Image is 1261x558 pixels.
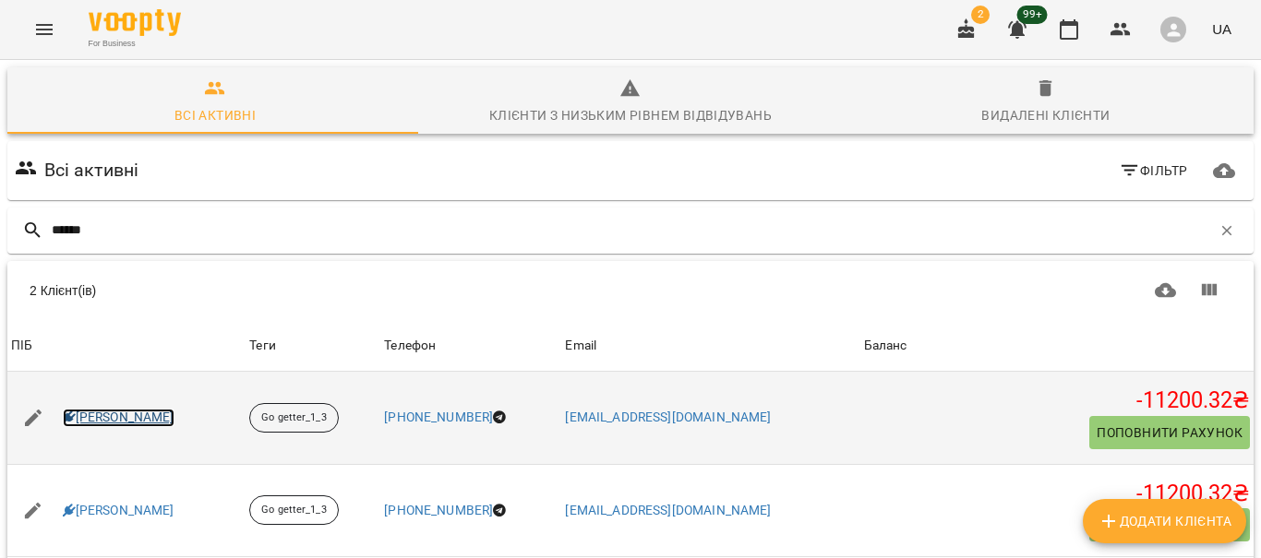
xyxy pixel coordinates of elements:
[384,410,493,424] a: [PHONE_NUMBER]
[1083,499,1246,543] button: Додати клієнта
[864,386,1250,415] h5: -11200.32 ₴
[1089,416,1250,449] button: Поповнити рахунок
[249,403,338,433] div: Go getter_1_3
[22,7,66,52] button: Menu
[384,335,558,357] span: Телефон
[174,104,256,126] div: Всі активні
[89,38,181,50] span: For Business
[489,104,772,126] div: Клієнти з низьким рівнем відвідувань
[1187,268,1231,313] button: Показати колонки
[864,480,1250,508] h5: -11200.32 ₴
[249,495,338,525] div: Go getter_1_3
[565,335,596,357] div: Sort
[44,156,139,184] h6: Всі активні
[565,335,856,357] span: Email
[565,410,771,424] a: [EMAIL_ADDRESS][DOMAIN_NAME]
[971,6,990,24] span: 2
[1144,268,1188,313] button: Завантажити CSV
[864,335,907,357] div: Sort
[11,335,32,357] div: ПІБ
[1098,510,1231,532] span: Додати клієнта
[384,335,436,357] div: Sort
[1119,160,1188,182] span: Фільтр
[63,409,174,427] a: [PERSON_NAME]
[864,335,1250,357] span: Баланс
[1212,19,1231,39] span: UA
[89,9,181,36] img: Voopty Logo
[30,281,620,300] div: 2 Клієнт(ів)
[981,104,1110,126] div: Видалені клієнти
[11,335,242,357] span: ПІБ
[63,502,174,520] a: [PERSON_NAME]
[864,335,907,357] div: Баланс
[565,335,596,357] div: Email
[565,503,771,517] a: [EMAIL_ADDRESS][DOMAIN_NAME]
[249,335,377,357] div: Теги
[384,503,493,517] a: [PHONE_NUMBER]
[384,335,436,357] div: Телефон
[7,261,1254,320] div: Table Toolbar
[261,503,326,518] p: Go getter_1_3
[261,410,326,426] p: Go getter_1_3
[1017,6,1048,24] span: 99+
[1111,154,1195,187] button: Фільтр
[1205,12,1239,46] button: UA
[11,335,32,357] div: Sort
[1097,421,1243,444] span: Поповнити рахунок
